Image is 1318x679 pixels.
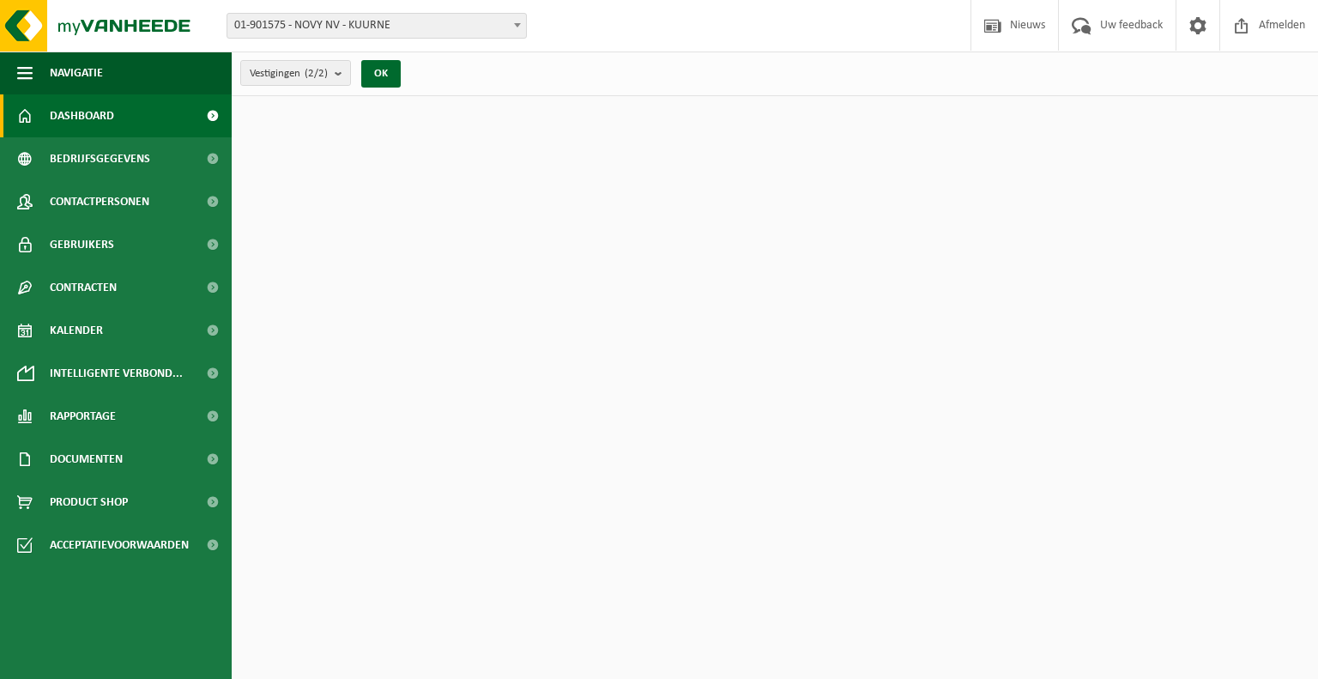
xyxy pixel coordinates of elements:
span: 01-901575 - NOVY NV - KUURNE [227,14,526,38]
count: (2/2) [305,68,328,79]
span: Navigatie [50,52,103,94]
span: Acceptatievoorwaarden [50,524,189,567]
span: Dashboard [50,94,114,137]
span: Contracten [50,266,117,309]
button: OK [361,60,401,88]
span: Rapportage [50,395,116,438]
span: Intelligente verbond... [50,352,183,395]
span: Vestigingen [250,61,328,87]
span: Bedrijfsgegevens [50,137,150,180]
span: 01-901575 - NOVY NV - KUURNE [227,13,527,39]
span: Product Shop [50,481,128,524]
button: Vestigingen(2/2) [240,60,351,86]
span: Contactpersonen [50,180,149,223]
span: Gebruikers [50,223,114,266]
span: Documenten [50,438,123,481]
span: Kalender [50,309,103,352]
